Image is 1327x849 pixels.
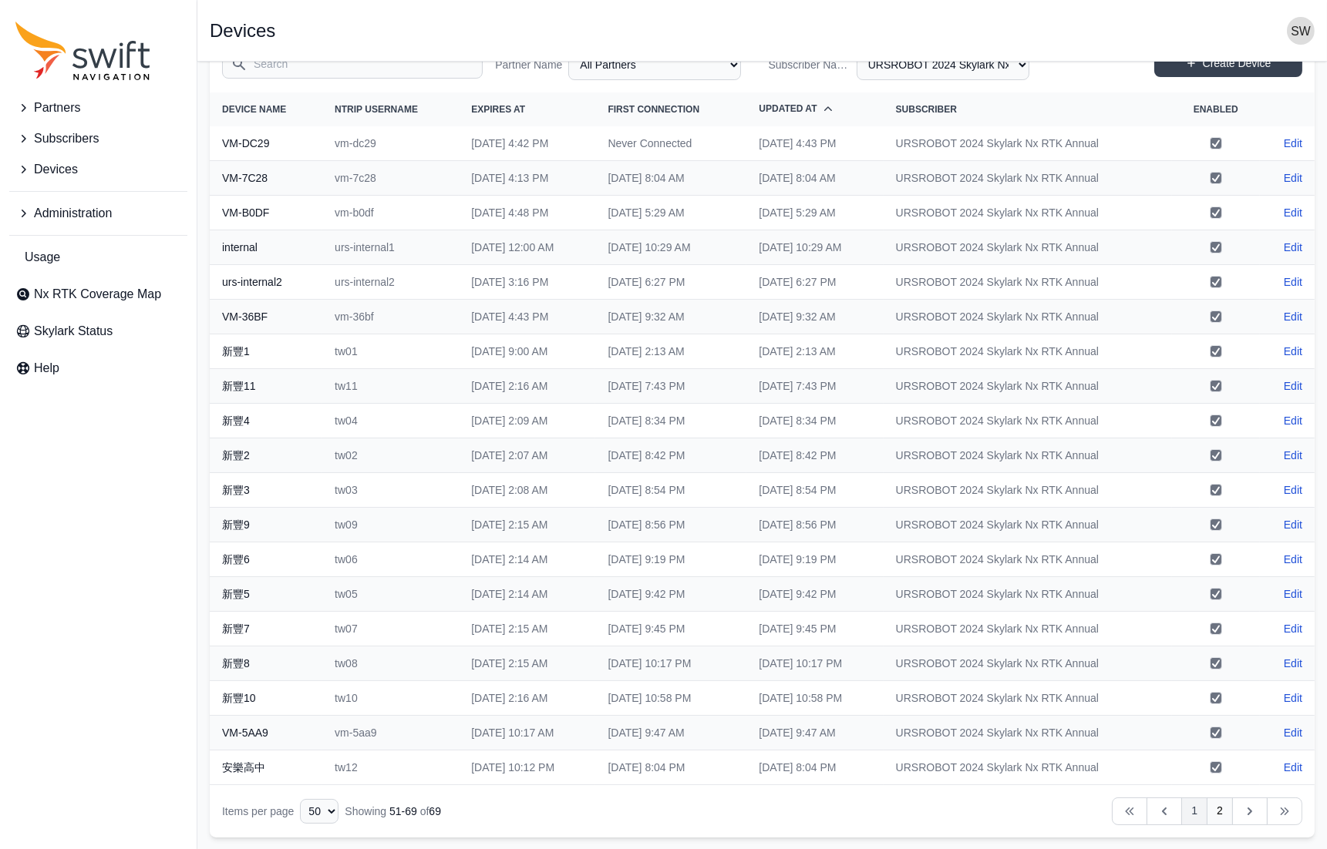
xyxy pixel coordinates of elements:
td: [DATE] 9:47 AM [746,716,883,750]
th: 新豐2 [210,438,322,473]
th: 新豐10 [210,681,322,716]
td: URSROBOT 2024 Skylark Nx RTK Annual [884,230,1172,265]
td: tw05 [322,577,459,612]
label: Subscriber Name [769,57,850,72]
td: [DATE] 9:19 PM [746,542,883,577]
td: [DATE] 10:58 PM [595,681,746,716]
th: 新豐6 [210,542,322,577]
button: Subscribers [9,123,187,154]
th: Subscriber [884,92,1172,126]
td: URSROBOT 2024 Skylark Nx RTK Annual [884,542,1172,577]
td: tw03 [322,473,459,508]
a: Edit [1284,552,1302,567]
span: First Connection [608,104,699,115]
td: [DATE] 7:43 PM [595,369,746,404]
span: Items per page [222,805,294,817]
td: tw11 [322,369,459,404]
td: [DATE] 2:16 AM [459,681,595,716]
td: [DATE] 6:27 PM [595,265,746,300]
input: Search [222,49,483,79]
th: 新豐8 [210,646,322,681]
th: 新豐11 [210,369,322,404]
td: [DATE] 8:56 PM [746,508,883,542]
a: Edit [1284,309,1302,324]
span: Expires At [471,104,525,115]
a: Edit [1284,448,1302,463]
td: URSROBOT 2024 Skylark Nx RTK Annual [884,646,1172,681]
td: [DATE] 5:29 AM [746,196,883,230]
button: Administration [9,198,187,229]
td: [DATE] 7:43 PM [746,369,883,404]
td: [DATE] 8:42 PM [595,438,746,473]
label: Partner Name [495,57,562,72]
td: [DATE] 4:42 PM [459,126,595,161]
th: VM-36BF [210,300,322,334]
button: Partners [9,92,187,123]
td: tw08 [322,646,459,681]
td: [DATE] 3:16 PM [459,265,595,300]
th: 新豐7 [210,612,322,646]
td: [DATE] 9:00 AM [459,334,595,369]
td: [DATE] 8:42 PM [746,438,883,473]
td: tw07 [322,612,459,646]
td: [DATE] 8:04 AM [746,161,883,196]
span: Administration [34,204,112,223]
td: [DATE] 2:13 AM [746,334,883,369]
td: [DATE] 2:07 AM [459,438,595,473]
td: [DATE] 8:56 PM [595,508,746,542]
td: tw02 [322,438,459,473]
td: [DATE] 8:54 PM [595,473,746,508]
th: NTRIP Username [322,92,459,126]
a: Edit [1284,136,1302,151]
select: Partner Name [568,49,741,80]
a: Edit [1284,725,1302,740]
td: URSROBOT 2024 Skylark Nx RTK Annual [884,265,1172,300]
td: [DATE] 9:45 PM [595,612,746,646]
td: URSROBOT 2024 Skylark Nx RTK Annual [884,404,1172,438]
td: [DATE] 4:13 PM [459,161,595,196]
td: vm-36bf [322,300,459,334]
td: [DATE] 9:47 AM [595,716,746,750]
th: VM-DC29 [210,126,322,161]
td: [DATE] 8:04 PM [595,750,746,785]
td: [DATE] 5:29 AM [595,196,746,230]
td: [DATE] 10:17 PM [746,646,883,681]
td: URSROBOT 2024 Skylark Nx RTK Annual [884,300,1172,334]
a: Nx RTK Coverage Map [9,279,187,310]
td: [DATE] 9:32 AM [595,300,746,334]
td: [DATE] 8:34 PM [746,404,883,438]
th: 新豐3 [210,473,322,508]
a: Edit [1284,413,1302,428]
a: Edit [1284,344,1302,359]
a: Edit [1284,240,1302,255]
th: VM-B0DF [210,196,322,230]
a: Edit [1284,378,1302,394]
th: Device Name [210,92,322,126]
td: [DATE] 2:14 AM [459,577,595,612]
td: urs-internal2 [322,265,459,300]
a: Edit [1284,621,1302,636]
td: [DATE] 2:09 AM [459,404,595,438]
td: [DATE] 2:15 AM [459,612,595,646]
span: Devices [34,160,78,179]
td: [DATE] 10:17 PM [595,646,746,681]
td: [DATE] 2:15 AM [459,646,595,681]
td: URSROBOT 2024 Skylark Nx RTK Annual [884,508,1172,542]
a: Edit [1284,205,1302,220]
td: URSROBOT 2024 Skylark Nx RTK Annual [884,716,1172,750]
a: Help [9,353,187,384]
select: Display Limit [300,799,338,824]
td: [DATE] 9:42 PM [746,577,883,612]
span: 69 [429,805,441,817]
span: Partners [34,99,80,117]
td: [DATE] 10:29 AM [746,230,883,265]
td: URSROBOT 2024 Skylark Nx RTK Annual [884,681,1172,716]
td: URSROBOT 2024 Skylark Nx RTK Annual [884,334,1172,369]
td: [DATE] 10:29 AM [595,230,746,265]
td: [DATE] 2:08 AM [459,473,595,508]
h1: Devices [210,22,275,40]
td: URSROBOT 2024 Skylark Nx RTK Annual [884,126,1172,161]
nav: Table navigation [210,785,1315,837]
td: [DATE] 9:32 AM [746,300,883,334]
td: [DATE] 10:17 AM [459,716,595,750]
